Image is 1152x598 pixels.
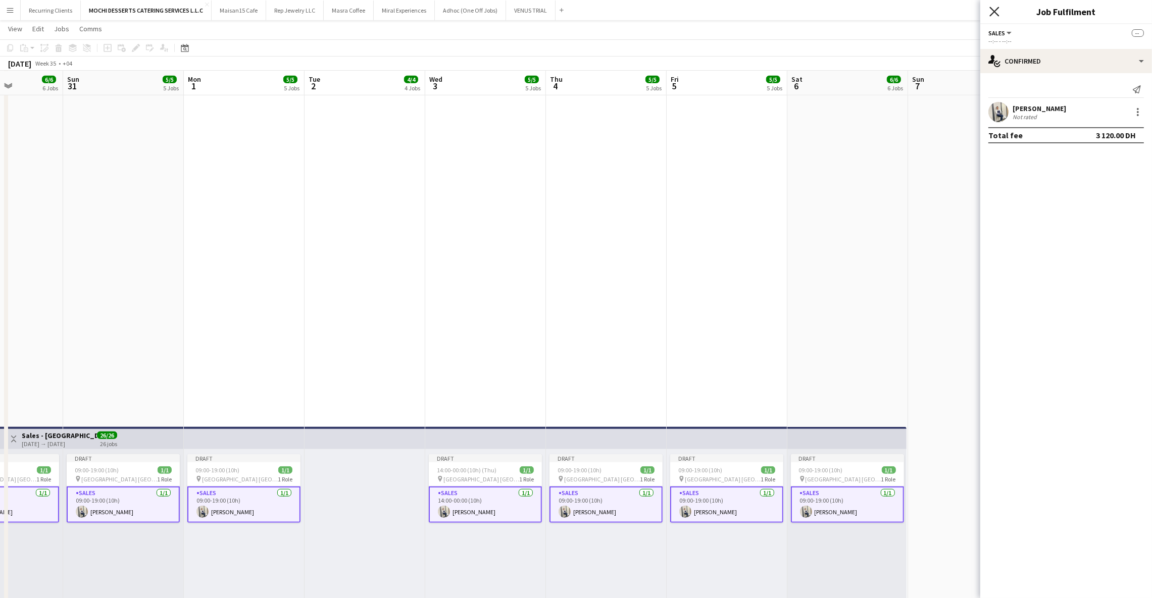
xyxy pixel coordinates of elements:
[212,1,266,20] button: Maisan15 Cafe
[75,466,119,474] span: 09:00-19:00 (10h)
[67,454,180,523] app-job-card: Draft09:00-19:00 (10h)1/1 [GEOGRAPHIC_DATA] [GEOGRAPHIC_DATA]1 RoleSales1/109:00-19:00 (10h)[PERS...
[429,486,542,523] app-card-role: Sales1/114:00-00:00 (10h)[PERSON_NAME]
[21,1,81,20] button: Recurring Clients
[1013,113,1039,121] div: Not rated
[988,37,1144,45] div: --:-- - --:--
[163,76,177,83] span: 5/5
[307,80,320,92] span: 2
[549,454,663,462] div: Draft
[429,75,442,84] span: Wed
[63,60,72,67] div: +04
[404,76,418,83] span: 4/4
[669,80,679,92] span: 5
[912,75,924,84] span: Sun
[887,84,903,92] div: 6 Jobs
[549,454,663,523] div: Draft09:00-19:00 (10h)1/1 [GEOGRAPHIC_DATA] [GEOGRAPHIC_DATA]1 RoleSales1/109:00-19:00 (10h)[PERS...
[75,22,106,35] a: Comms
[405,84,420,92] div: 4 Jobs
[42,76,56,83] span: 6/6
[550,75,563,84] span: Thu
[506,1,556,20] button: VENUS TRIAL
[988,29,1005,37] span: Sales
[767,84,782,92] div: 5 Jobs
[157,475,172,483] span: 1 Role
[791,454,904,462] div: Draft
[640,466,655,474] span: 1/1
[37,466,51,474] span: 1/1
[187,454,300,523] app-job-card: Draft09:00-19:00 (10h)1/1 [GEOGRAPHIC_DATA] [GEOGRAPHIC_DATA]1 RoleSales1/109:00-19:00 (10h)[PERS...
[158,466,172,474] span: 1/1
[1096,130,1136,140] div: 3 120.00 DH
[163,84,179,92] div: 5 Jobs
[22,440,97,448] div: [DATE] → [DATE]
[36,475,51,483] span: 1 Role
[443,475,519,483] span: [GEOGRAPHIC_DATA] [GEOGRAPHIC_DATA]
[97,431,117,439] span: 26/26
[988,29,1013,37] button: Sales
[1013,104,1066,113] div: [PERSON_NAME]
[766,76,780,83] span: 5/5
[79,24,102,33] span: Comms
[988,130,1023,140] div: Total fee
[81,1,212,20] button: MOCHI DESSERTS CATERING SERVICES L.L.C
[645,76,660,83] span: 5/5
[187,486,300,523] app-card-role: Sales1/109:00-19:00 (10h)[PERSON_NAME]
[887,76,901,83] span: 6/6
[1132,29,1144,37] span: --
[911,80,924,92] span: 7
[66,80,79,92] span: 31
[187,454,300,462] div: Draft
[761,475,775,483] span: 1 Role
[791,486,904,523] app-card-role: Sales1/109:00-19:00 (10h)[PERSON_NAME]
[678,466,722,474] span: 09:00-19:00 (10h)
[195,466,239,474] span: 09:00-19:00 (10h)
[790,80,803,92] span: 6
[67,454,180,462] div: Draft
[437,466,496,474] span: 14:00-00:00 (10h) (Thu)
[435,1,506,20] button: Adhoc (One Off Jobs)
[202,475,278,483] span: [GEOGRAPHIC_DATA] [GEOGRAPHIC_DATA]
[640,475,655,483] span: 1 Role
[32,24,44,33] span: Edit
[564,475,640,483] span: [GEOGRAPHIC_DATA] [GEOGRAPHIC_DATA]
[266,1,324,20] button: Rep Jewelry LLC
[28,22,48,35] a: Edit
[4,22,26,35] a: View
[881,475,896,483] span: 1 Role
[671,75,679,84] span: Fri
[761,466,775,474] span: 1/1
[519,475,534,483] span: 1 Role
[806,475,881,483] span: [GEOGRAPHIC_DATA] [GEOGRAPHIC_DATA]
[646,84,662,92] div: 5 Jobs
[8,59,31,69] div: [DATE]
[670,454,783,523] app-job-card: Draft09:00-19:00 (10h)1/1 [GEOGRAPHIC_DATA] [GEOGRAPHIC_DATA]1 RoleSales1/109:00-19:00 (10h)[PERS...
[428,80,442,92] span: 3
[670,486,783,523] app-card-role: Sales1/109:00-19:00 (10h)[PERSON_NAME]
[791,75,803,84] span: Sat
[278,475,292,483] span: 1 Role
[278,466,292,474] span: 1/1
[188,75,201,84] span: Mon
[429,454,542,523] app-job-card: Draft14:00-00:00 (10h) (Thu)1/1 [GEOGRAPHIC_DATA] [GEOGRAPHIC_DATA]1 RoleSales1/114:00-00:00 (10h...
[429,454,542,462] div: Draft
[791,454,904,523] app-job-card: Draft09:00-19:00 (10h)1/1 [GEOGRAPHIC_DATA] [GEOGRAPHIC_DATA]1 RoleSales1/109:00-19:00 (10h)[PERS...
[520,466,534,474] span: 1/1
[81,475,157,483] span: [GEOGRAPHIC_DATA] [GEOGRAPHIC_DATA]
[67,486,180,523] app-card-role: Sales1/109:00-19:00 (10h)[PERSON_NAME]
[67,75,79,84] span: Sun
[284,84,299,92] div: 5 Jobs
[50,22,73,35] a: Jobs
[799,466,843,474] span: 09:00-19:00 (10h)
[374,1,435,20] button: Miral Experiences
[525,84,541,92] div: 5 Jobs
[309,75,320,84] span: Tue
[186,80,201,92] span: 1
[548,80,563,92] span: 4
[283,76,297,83] span: 5/5
[42,84,58,92] div: 6 Jobs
